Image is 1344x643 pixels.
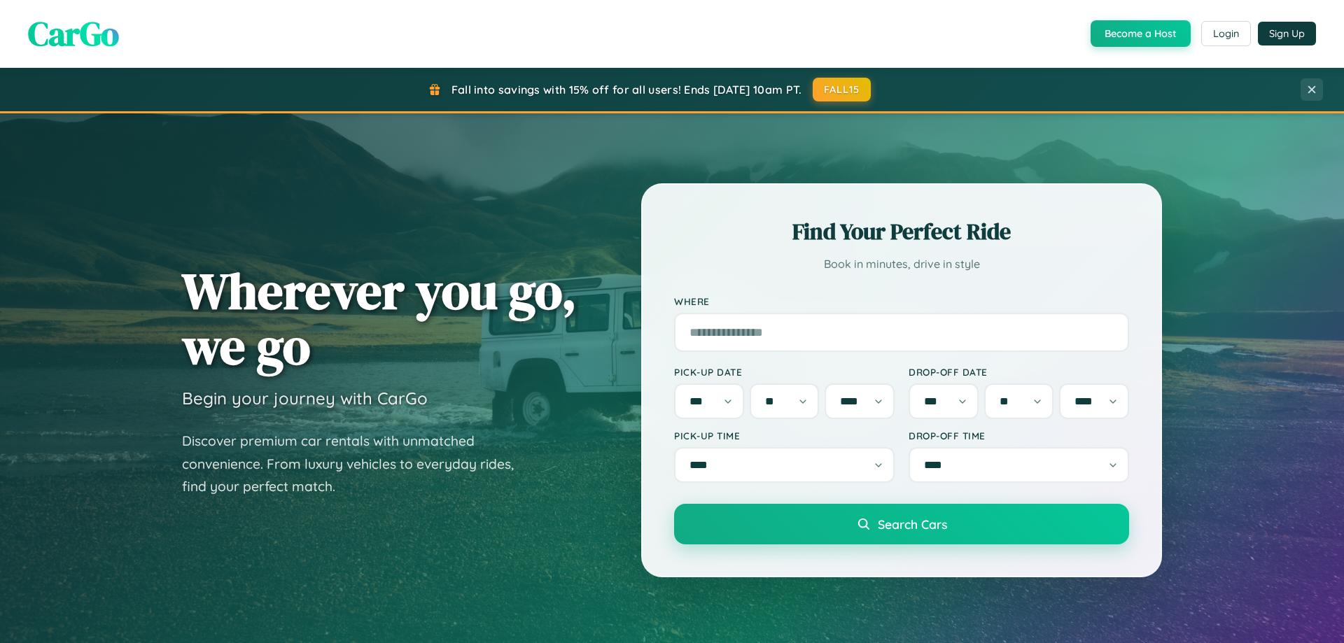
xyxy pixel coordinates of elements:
label: Pick-up Date [674,366,895,378]
button: Login [1201,21,1251,46]
span: CarGo [28,10,119,57]
label: Where [674,295,1129,307]
label: Drop-off Date [909,366,1129,378]
h2: Find Your Perfect Ride [674,216,1129,247]
p: Book in minutes, drive in style [674,254,1129,274]
label: Pick-up Time [674,430,895,441]
button: Search Cars [674,504,1129,544]
span: Fall into savings with 15% off for all users! Ends [DATE] 10am PT. [451,83,802,97]
p: Discover premium car rentals with unmatched convenience. From luxury vehicles to everyday rides, ... [182,430,532,498]
button: FALL15 [813,78,871,101]
label: Drop-off Time [909,430,1129,441]
button: Sign Up [1258,22,1316,45]
h3: Begin your journey with CarGo [182,388,428,409]
span: Search Cars [878,516,947,532]
h1: Wherever you go, we go [182,263,577,374]
button: Become a Host [1091,20,1191,47]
